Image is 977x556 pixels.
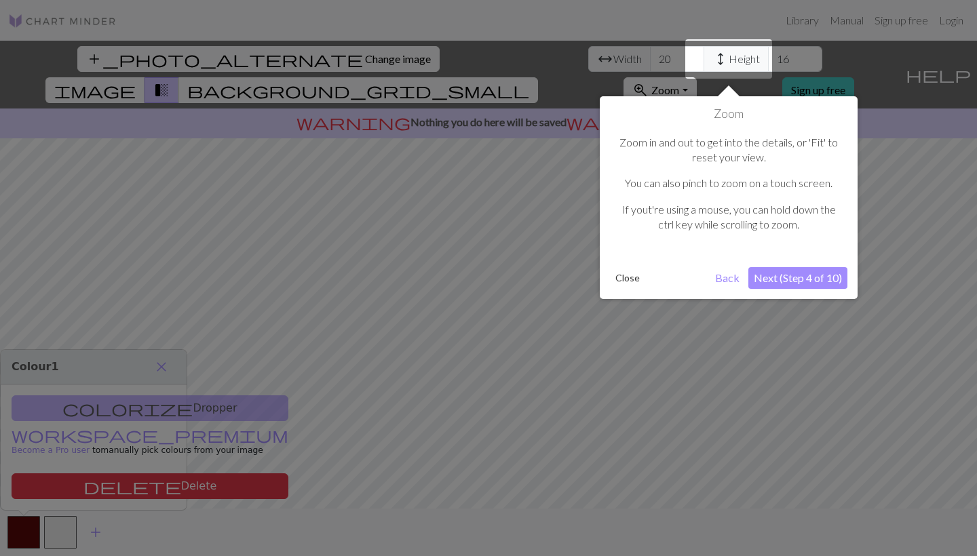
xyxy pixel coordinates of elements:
[610,268,645,288] button: Close
[617,176,841,191] p: You can also pinch to zoom on a touch screen.
[710,267,745,289] button: Back
[600,96,858,299] div: Zoom
[617,135,841,165] p: Zoom in and out to get into the details, or 'Fit' to reset your view.
[617,202,841,233] p: If yout're using a mouse, you can hold down the ctrl key while scrolling to zoom.
[748,267,847,289] button: Next (Step 4 of 10)
[610,106,847,121] h1: Zoom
